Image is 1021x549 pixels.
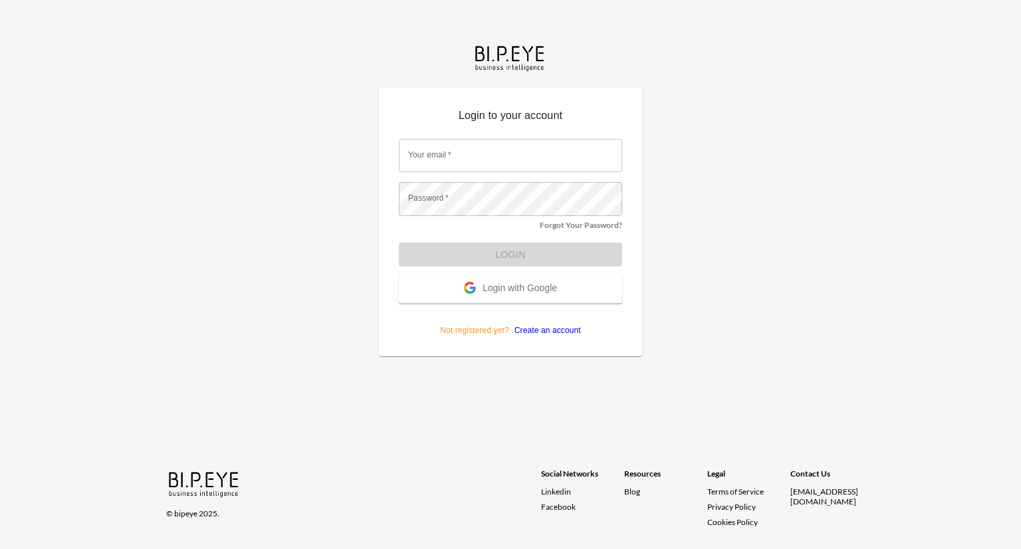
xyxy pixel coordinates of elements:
a: Blog [624,487,640,496]
a: Create an account [509,326,581,335]
a: Forgot Your Password? [540,220,622,230]
p: Not registered yet? [399,303,622,336]
a: Cookies Policy [707,517,758,527]
img: bipeye-logo [166,469,243,498]
p: Login to your account [399,108,622,129]
div: Contact Us [790,469,873,487]
span: Linkedin [541,487,571,496]
div: [EMAIL_ADDRESS][DOMAIN_NAME] [790,487,873,506]
a: Linkedin [541,487,624,496]
img: bipeye-logo [473,43,548,72]
div: Legal [707,469,790,487]
div: Resources [624,469,707,487]
div: Social Networks [541,469,624,487]
span: Facebook [541,502,576,512]
a: Privacy Policy [707,502,756,512]
button: Login with Google [399,274,622,303]
div: © bipeye 2025. [166,500,522,518]
a: Terms of Service [707,487,785,496]
span: Login with Google [483,282,557,296]
a: Facebook [541,502,624,512]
